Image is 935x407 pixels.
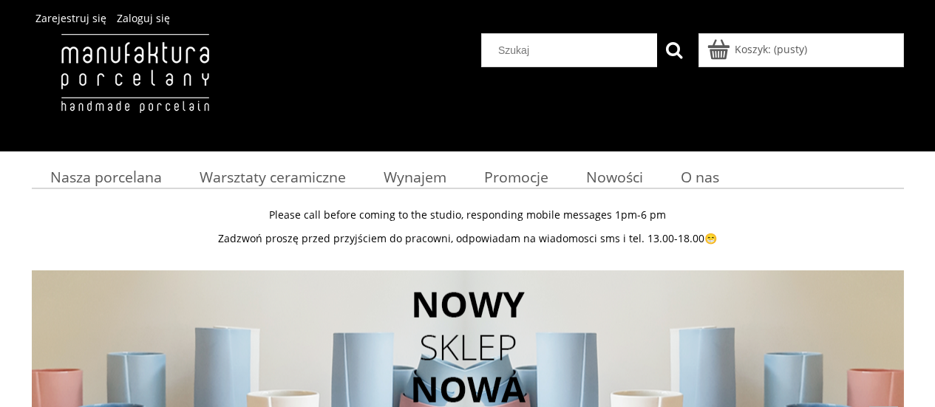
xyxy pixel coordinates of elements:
span: Koszyk: [735,42,771,56]
span: Nasza porcelana [50,167,162,187]
a: Nasza porcelana [32,163,181,191]
span: Nowości [586,167,643,187]
a: Nowości [567,163,662,191]
a: Zaloguj się [117,11,170,25]
a: Produkty w koszyku 0. Przejdź do koszyka [710,42,807,56]
span: O nas [681,167,719,187]
b: (pusty) [774,42,807,56]
span: Warsztaty ceramiczne [200,167,346,187]
a: Promocje [465,163,567,191]
a: Zarejestruj się [35,11,106,25]
a: Wynajem [364,163,465,191]
span: Wynajem [384,167,446,187]
a: Warsztaty ceramiczne [180,163,364,191]
img: Manufaktura Porcelany [32,33,238,144]
span: Promocje [484,167,548,187]
p: Please call before coming to the studio, responding mobile messages 1pm-6 pm [32,208,904,222]
a: O nas [662,163,738,191]
p: Zadzwoń proszę przed przyjściem do pracowni, odpowiadam na wiadomosci sms i tel. 13.00-18.00😁 [32,232,904,245]
input: Szukaj w sklepie [487,34,657,66]
button: Szukaj [657,33,691,67]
